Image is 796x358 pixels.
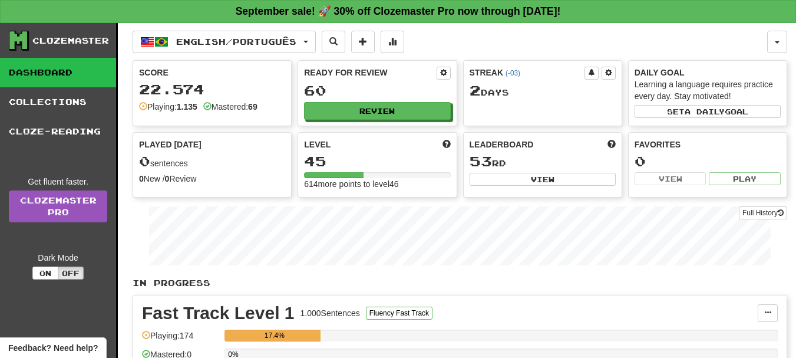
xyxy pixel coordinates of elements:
a: ClozemasterPro [9,191,107,222]
span: Level [304,139,331,150]
button: On [32,267,58,280]
span: 53 [470,153,492,169]
button: Off [58,267,84,280]
strong: 0 [139,174,144,183]
div: Ready for Review [304,67,436,78]
div: Dark Mode [9,252,107,264]
span: 2 [470,82,481,98]
div: Clozemaster [32,35,109,47]
span: Played [DATE] [139,139,202,150]
div: rd [470,154,616,169]
div: 22.574 [139,82,285,97]
div: Streak [470,67,584,78]
strong: September sale! 🚀 30% off Clozemaster Pro now through [DATE]! [236,5,561,17]
span: Leaderboard [470,139,534,150]
div: Mastered: [203,101,257,113]
span: Score more points to level up [442,139,451,150]
span: English / Português [176,37,296,47]
button: Play [709,172,781,185]
div: 17.4% [228,330,321,341]
span: 0 [139,153,150,169]
span: This week in points, UTC [607,139,616,150]
button: Seta dailygoal [635,105,781,118]
span: Open feedback widget [8,342,98,354]
div: sentences [139,154,285,169]
button: English/Português [133,31,316,53]
button: More stats [381,31,404,53]
div: 1.000 Sentences [300,307,360,319]
button: Full History [739,206,787,219]
div: Day s [470,83,616,98]
div: Learning a language requires practice every day. Stay motivated! [635,78,781,102]
div: Daily Goal [635,67,781,78]
div: Playing: [139,101,197,113]
button: Add sentence to collection [351,31,375,53]
button: Fluency Fast Track [366,307,432,320]
span: a daily [685,107,725,116]
div: Fast Track Level 1 [142,304,295,322]
div: 0 [635,154,781,169]
strong: 0 [165,174,170,183]
strong: 1.135 [177,102,197,111]
button: Search sentences [322,31,345,53]
div: Playing: 174 [142,330,219,349]
div: 60 [304,83,450,98]
button: View [470,173,616,186]
button: View [635,172,706,185]
div: 45 [304,154,450,169]
a: (-03) [506,69,520,77]
button: Review [304,102,450,120]
div: 614 more points to level 46 [304,178,450,190]
p: In Progress [133,277,787,289]
div: Favorites [635,139,781,150]
div: New / Review [139,173,285,185]
div: Get fluent faster. [9,176,107,188]
strong: 69 [248,102,257,111]
div: Score [139,67,285,78]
